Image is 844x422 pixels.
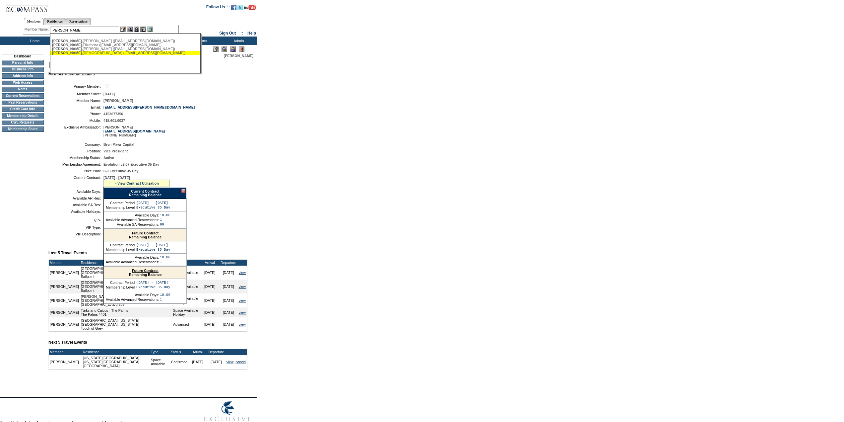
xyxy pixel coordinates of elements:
[106,255,159,259] td: Available Days:
[160,293,170,297] td: 10.00
[219,37,257,45] td: Admin
[103,112,123,116] span: 4153077356
[51,176,101,187] td: Current Contract:
[136,243,170,247] td: [DATE] - [DATE]
[80,266,172,280] td: [GEOGRAPHIC_DATA], [US_STATE] - [GEOGRAPHIC_DATA], [US_STATE] Sailpoint
[2,93,44,99] td: Current Reservations
[136,201,170,205] td: [DATE] - [DATE]
[132,269,159,273] a: Future Contract
[239,285,246,289] a: view
[52,51,83,55] span: [PERSON_NAME],
[51,156,101,160] td: Membership Status:
[227,360,233,364] a: view
[106,206,136,210] td: Membership Level:
[51,210,101,213] td: Available Holidays:
[2,80,44,85] td: Web Access
[103,119,125,123] span: 415.601.0037
[201,317,219,331] td: [DATE]
[201,266,219,280] td: [DATE]
[51,203,101,207] td: Available SA Res:
[219,280,238,294] td: [DATE]
[106,293,159,297] td: Available Days:
[231,5,236,10] img: Become our fan on Facebook
[104,229,186,241] div: Remaining Balance
[52,39,83,43] span: [PERSON_NAME],
[207,355,226,369] td: [DATE]
[2,60,44,65] td: Personal Info
[48,58,181,71] img: pgTtlDashboard.gif
[201,280,219,294] td: [DATE]
[106,297,159,301] td: Available Advanced Reservations:
[52,43,198,47] div: Elizabetta ([EMAIL_ADDRESS][DOMAIN_NAME])
[106,213,159,217] td: Available Days:
[51,149,101,153] td: Position:
[2,127,44,132] td: Membership Share
[160,213,170,217] td: 10.00
[140,27,146,32] img: Reservations
[239,46,244,52] img: Log Concern/Member Elevation
[239,271,246,275] a: view
[231,7,236,11] a: Become our fan on Facebook
[106,281,136,285] td: Contract Period:
[136,281,170,285] td: [DATE] - [DATE]
[2,100,44,105] td: Past Reservations
[2,120,44,125] td: CWL Requests
[120,27,126,32] img: b_edit.gif
[48,340,87,345] b: Next 5 Travel Events
[2,67,44,72] td: Business Info
[224,54,253,58] span: [PERSON_NAME]
[106,218,159,222] td: Available Advanced Reservations:
[51,119,101,123] td: Mobile:
[51,225,101,229] td: VIP Type:
[44,18,66,25] a: Residences
[160,255,170,259] td: 10.00
[2,87,44,92] td: Notes
[201,294,219,307] td: [DATE]
[80,280,172,294] td: [GEOGRAPHIC_DATA], [US_STATE] - [GEOGRAPHIC_DATA], [US_STATE] Sailpoint
[82,355,150,369] td: [US_STATE][GEOGRAPHIC_DATA], [US_STATE][GEOGRAPHIC_DATA] [GEOGRAPHIC_DATA]
[48,72,95,76] b: Member Account Details
[222,46,227,52] img: View Mode
[51,162,101,166] td: Membership Agreement:
[51,142,101,146] td: Company:
[66,18,91,25] a: Reservations
[51,169,101,173] td: Price Plan:
[2,107,44,112] td: Credit Card Info
[52,43,83,47] span: [PERSON_NAME],
[103,162,159,166] span: Evolution v2.07 Executive 35 Day
[219,317,238,331] td: [DATE]
[103,149,128,153] span: Vice President
[104,187,187,199] div: Remaining Balance
[239,322,246,326] a: view
[106,222,159,226] td: Available SA Reservations:
[237,5,243,10] img: Follow us on Twitter
[103,92,115,96] span: [DATE]
[160,297,170,301] td: 1
[106,285,136,289] td: Membership Level:
[82,349,150,355] td: Residence
[80,317,172,331] td: [GEOGRAPHIC_DATA], [US_STATE] - [GEOGRAPHIC_DATA], [US_STATE] Touch of Grey
[206,4,230,12] td: Follow Us ::
[188,355,207,369] td: [DATE]
[49,317,80,331] td: [PERSON_NAME]
[51,92,101,96] td: Member Since:
[170,349,188,355] td: Status
[188,349,207,355] td: Arrival
[219,294,238,307] td: [DATE]
[160,260,170,264] td: 1
[25,27,50,32] div: Member Name:
[147,27,153,32] img: b_calculator.gif
[136,248,170,252] td: Executive 35 Day
[134,27,139,32] img: Impersonate
[104,267,186,279] div: Remaining Balance
[131,189,159,193] a: Current Contract
[172,317,201,331] td: Advanced
[136,206,170,210] td: Executive 35 Day
[2,73,44,79] td: Address Info
[52,47,83,51] span: [PERSON_NAME],
[103,156,114,160] span: Active
[49,260,80,266] td: Member
[106,248,136,252] td: Membership Level:
[239,298,246,302] a: view
[106,260,159,264] td: Available Advanced Reservations:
